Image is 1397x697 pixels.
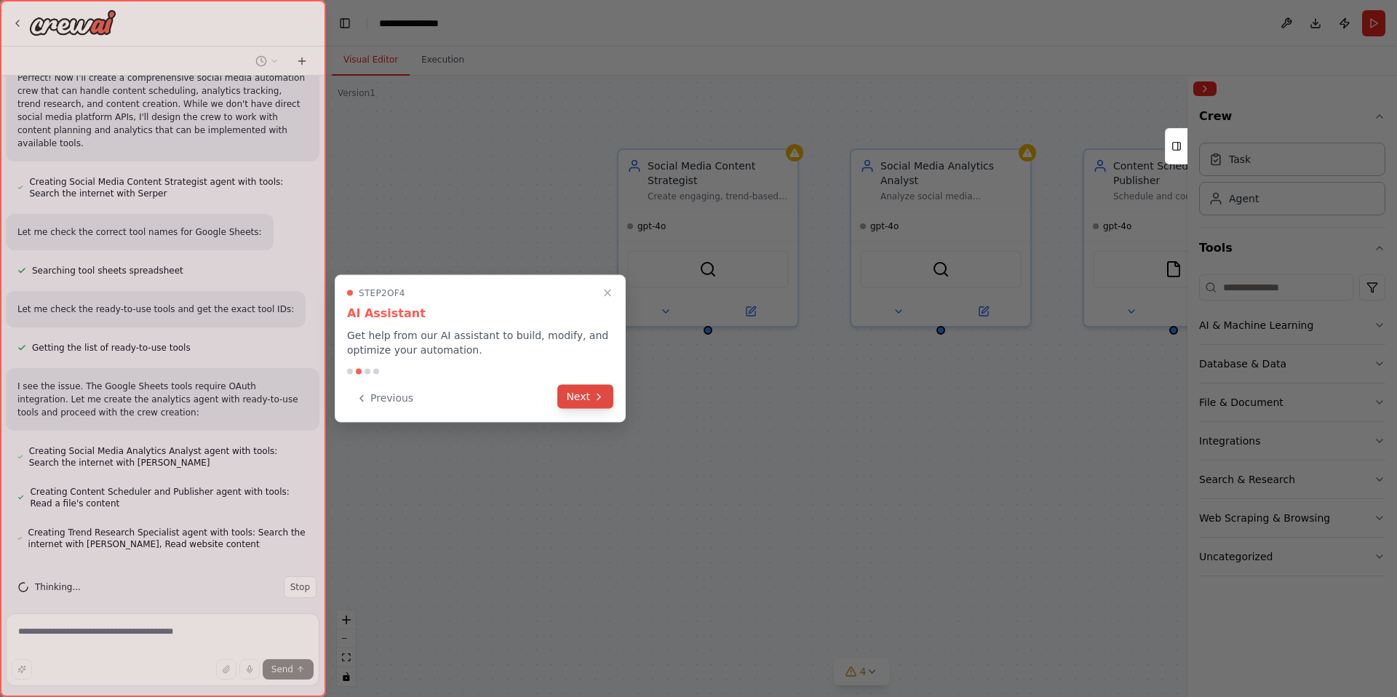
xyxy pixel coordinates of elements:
p: Get help from our AI assistant to build, modify, and optimize your automation. [347,328,613,357]
button: Next [557,385,613,409]
button: Hide left sidebar [335,13,355,33]
button: Previous [347,386,422,410]
button: Close walkthrough [599,284,616,302]
span: Step 2 of 4 [359,287,405,299]
h3: AI Assistant [347,305,613,322]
